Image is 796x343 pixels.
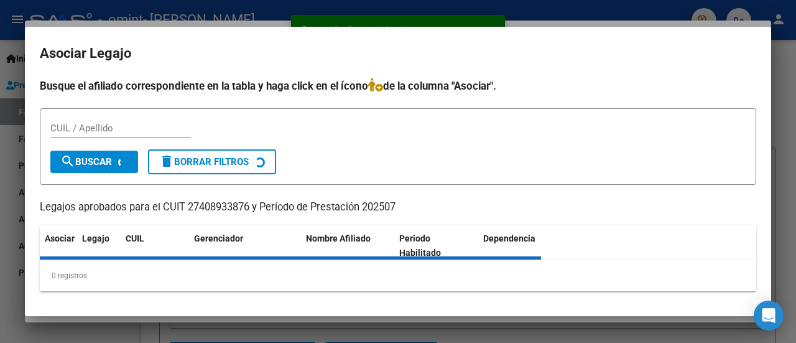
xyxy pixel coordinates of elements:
span: Borrar Filtros [159,156,249,167]
span: Legajo [82,233,109,243]
datatable-header-cell: Periodo Habilitado [394,225,478,266]
mat-icon: delete [159,154,174,169]
span: Asociar [45,233,75,243]
div: 0 registros [40,260,756,291]
button: Borrar Filtros [148,149,276,174]
datatable-header-cell: CUIL [121,225,189,266]
span: CUIL [126,233,144,243]
datatable-header-cell: Legajo [77,225,121,266]
span: Periodo Habilitado [399,233,441,258]
span: Gerenciador [194,233,243,243]
div: Open Intercom Messenger [754,301,784,331]
datatable-header-cell: Asociar [40,225,77,266]
datatable-header-cell: Gerenciador [189,225,301,266]
span: Nombre Afiliado [306,233,371,243]
span: Buscar [60,156,112,167]
datatable-header-cell: Nombre Afiliado [301,225,394,266]
h2: Asociar Legajo [40,42,756,65]
datatable-header-cell: Dependencia [478,225,572,266]
h4: Busque el afiliado correspondiente en la tabla y haga click en el ícono de la columna "Asociar". [40,78,756,94]
mat-icon: search [60,154,75,169]
button: Buscar [50,151,138,173]
p: Legajos aprobados para el CUIT 27408933876 y Período de Prestación 202507 [40,200,756,215]
span: Dependencia [483,233,535,243]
